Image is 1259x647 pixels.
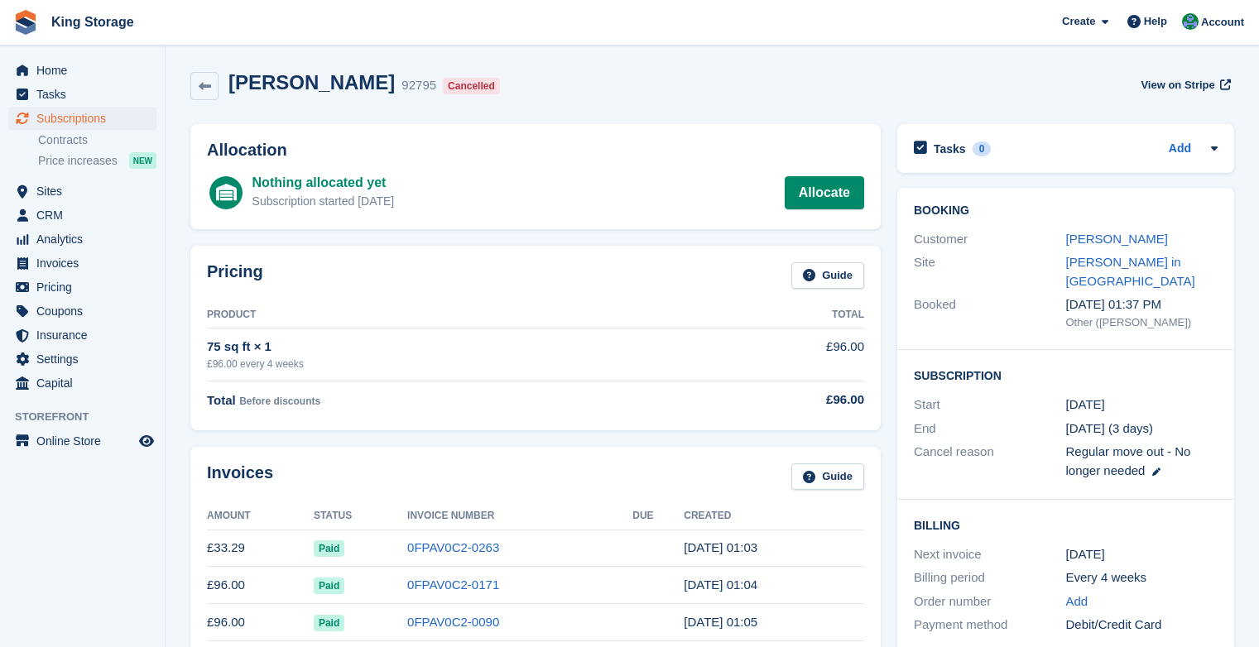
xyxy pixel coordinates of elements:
[914,616,1066,635] div: Payment method
[914,592,1066,611] div: Order number
[36,204,136,227] span: CRM
[137,431,156,451] a: Preview store
[914,516,1218,533] h2: Billing
[407,503,632,530] th: Invoice Number
[407,540,499,554] a: 0FPAV0C2-0263
[791,463,864,491] a: Guide
[914,367,1218,383] h2: Subscription
[684,615,757,629] time: 2025-08-05 00:05:31 UTC
[914,253,1066,290] div: Site
[38,151,156,170] a: Price increases NEW
[36,323,136,347] span: Insurance
[36,59,136,82] span: Home
[8,347,156,371] a: menu
[1066,545,1218,564] div: [DATE]
[252,193,395,210] div: Subscription started [DATE]
[207,357,699,371] div: £96.00 every 4 weeks
[914,230,1066,249] div: Customer
[8,107,156,130] a: menu
[1066,232,1168,246] a: [PERSON_NAME]
[314,578,344,594] span: Paid
[914,395,1066,415] div: Start
[791,262,864,290] a: Guide
[401,76,436,95] div: 92795
[8,276,156,299] a: menu
[228,71,395,93] h2: [PERSON_NAME]
[8,59,156,82] a: menu
[314,540,344,557] span: Paid
[1141,77,1214,93] span: View on Stripe
[1066,314,1218,331] div: Other ([PERSON_NAME])
[36,83,136,106] span: Tasks
[1066,255,1195,288] a: [PERSON_NAME] in [GEOGRAPHIC_DATA]
[239,395,320,407] span: Before discounts
[36,300,136,323] span: Coupons
[207,530,314,567] td: £33.29
[38,132,156,148] a: Contracts
[1066,295,1218,314] div: [DATE] 01:37 PM
[973,141,992,156] div: 0
[785,176,864,209] a: Allocate
[129,152,156,169] div: NEW
[207,338,699,357] div: 75 sq ft × 1
[36,252,136,275] span: Invoices
[8,429,156,453] a: menu
[8,323,156,347] a: menu
[8,83,156,106] a: menu
[699,328,864,381] td: £96.00
[8,204,156,227] a: menu
[1144,13,1167,30] span: Help
[914,419,1066,439] div: End
[38,153,118,169] span: Price increases
[1062,13,1095,30] span: Create
[207,302,699,328] th: Product
[207,503,314,530] th: Amount
[699,302,864,328] th: Total
[207,604,314,641] td: £96.00
[1066,592,1088,611] a: Add
[1169,140,1191,159] a: Add
[36,429,136,453] span: Online Store
[207,262,263,290] h2: Pricing
[207,393,236,407] span: Total
[1066,444,1191,477] span: Regular move out - No longer needed
[1134,71,1234,98] a: View on Stripe
[8,371,156,395] a: menu
[13,10,38,35] img: stora-icon-8386f47178a22dfd0bd8f6a31ec36ba5ce8667c1dd55bd0f319d3a0aa187defe.svg
[15,409,165,425] span: Storefront
[684,503,864,530] th: Created
[8,228,156,251] a: menu
[914,568,1066,587] div: Billing period
[407,578,499,592] a: 0FPAV0C2-0171
[36,180,136,203] span: Sites
[1066,568,1218,587] div: Every 4 weeks
[36,347,136,371] span: Settings
[1201,14,1244,31] span: Account
[934,141,966,156] h2: Tasks
[36,107,136,130] span: Subscriptions
[684,578,757,592] time: 2025-09-02 00:04:48 UTC
[443,78,500,94] div: Cancelled
[914,545,1066,564] div: Next invoice
[207,567,314,604] td: £96.00
[207,463,273,491] h2: Invoices
[8,180,156,203] a: menu
[914,295,1066,330] div: Booked
[1182,13,1199,30] img: John King
[36,276,136,299] span: Pricing
[1066,616,1218,635] div: Debit/Credit Card
[407,615,499,629] a: 0FPAV0C2-0090
[1066,395,1105,415] time: 2025-07-08 00:00:00 UTC
[252,173,395,193] div: Nothing allocated yet
[684,540,757,554] time: 2025-09-30 00:03:41 UTC
[632,503,684,530] th: Due
[8,300,156,323] a: menu
[36,228,136,251] span: Analytics
[36,371,136,395] span: Capital
[914,443,1066,480] div: Cancel reason
[45,8,141,36] a: King Storage
[8,252,156,275] a: menu
[314,615,344,631] span: Paid
[1066,421,1154,435] span: [DATE] (3 days)
[914,204,1218,218] h2: Booking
